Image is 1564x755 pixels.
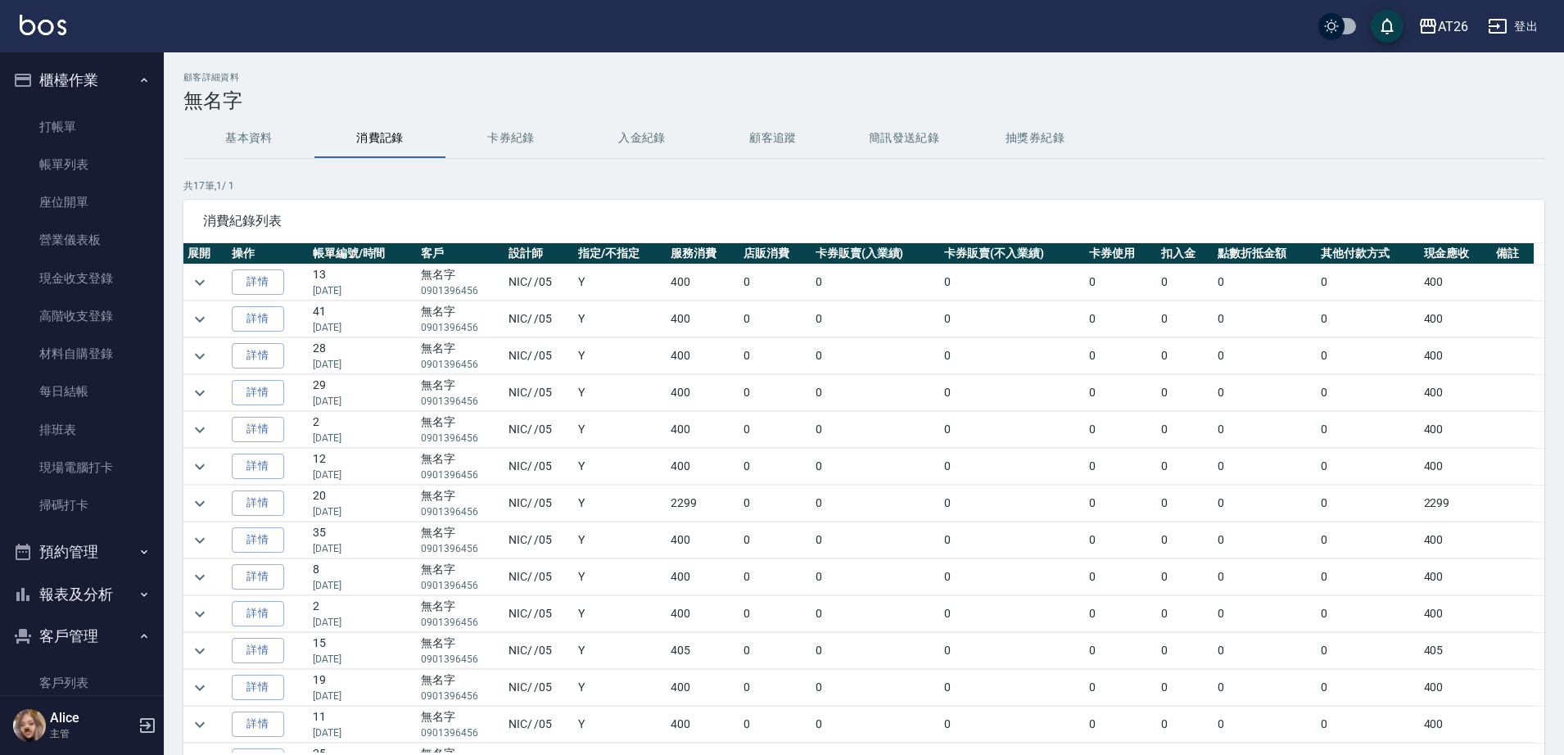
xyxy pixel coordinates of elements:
p: 0901396456 [421,726,500,740]
a: 現場電腦打卡 [7,449,157,486]
td: 0 [1157,264,1214,301]
p: 0901396456 [421,283,500,298]
td: Y [574,522,667,558]
th: 店販消費 [739,243,811,264]
p: [DATE] [313,578,413,593]
td: 0 [940,412,1084,448]
th: 卡券販賣(不入業績) [940,243,1084,264]
td: 0 [739,596,811,632]
td: 0 [1157,633,1214,669]
td: 0 [940,449,1084,485]
button: save [1371,10,1404,43]
a: 材料自購登錄 [7,335,157,373]
td: 0 [739,375,811,411]
a: 詳情 [232,712,284,737]
button: 櫃檯作業 [7,59,157,102]
td: 0 [739,338,811,374]
td: 0 [1085,301,1157,337]
td: 0 [1317,338,1420,374]
td: 0 [739,670,811,706]
button: 顧客追蹤 [707,119,839,158]
td: Y [574,670,667,706]
td: 0 [1085,707,1157,743]
td: 400 [1420,449,1492,485]
img: Person [13,709,46,742]
a: 詳情 [232,527,284,553]
a: 座位開單 [7,183,157,221]
td: 405 [667,633,739,669]
button: 入金紀錄 [576,119,707,158]
td: NIC / /05 [504,301,574,337]
a: 打帳單 [7,108,157,146]
td: 400 [667,522,739,558]
a: 掃碼打卡 [7,486,157,524]
p: 0901396456 [421,541,500,556]
td: Y [574,449,667,485]
p: [DATE] [313,431,413,445]
td: 無名字 [417,522,504,558]
td: 0 [940,338,1084,374]
a: 詳情 [232,306,284,332]
a: 每日結帳 [7,373,157,410]
td: Y [574,375,667,411]
p: [DATE] [313,283,413,298]
td: Y [574,486,667,522]
h2: 顧客詳細資料 [183,72,1544,83]
td: 0 [811,596,941,632]
button: expand row [188,602,212,626]
td: 0 [811,412,941,448]
a: 詳情 [232,638,284,663]
td: 0 [1157,338,1214,374]
td: 0 [1214,486,1317,522]
td: 35 [309,522,417,558]
button: 報表及分析 [7,573,157,616]
td: 0 [1157,596,1214,632]
td: 20 [309,486,417,522]
td: 0 [940,670,1084,706]
td: 13 [309,264,417,301]
td: 0 [1085,596,1157,632]
p: 0901396456 [421,689,500,703]
a: 現金收支登錄 [7,260,157,297]
td: 無名字 [417,264,504,301]
td: 0 [1085,522,1157,558]
td: 0 [1085,486,1157,522]
button: expand row [188,676,212,700]
a: 詳情 [232,564,284,590]
button: AT26 [1412,10,1475,43]
button: expand row [188,528,212,553]
td: 無名字 [417,670,504,706]
td: 無名字 [417,412,504,448]
td: 0 [1085,559,1157,595]
td: 0 [1214,338,1317,374]
button: expand row [188,491,212,516]
td: 2299 [1420,486,1492,522]
td: 400 [667,412,739,448]
a: 排班表 [7,411,157,449]
td: 0 [739,559,811,595]
span: 消費紀錄列表 [203,213,1525,229]
td: 0 [1157,301,1214,337]
a: 詳情 [232,491,284,516]
th: 卡券使用 [1085,243,1157,264]
td: Y [574,559,667,595]
a: 客戶列表 [7,664,157,702]
button: 抽獎券紀錄 [970,119,1101,158]
button: expand row [188,712,212,737]
th: 卡券販賣(入業績) [811,243,941,264]
a: 詳情 [232,675,284,700]
td: 0 [1317,633,1420,669]
p: 0901396456 [421,652,500,667]
td: 0 [1085,338,1157,374]
p: 0901396456 [421,320,500,335]
td: 無名字 [417,633,504,669]
button: expand row [188,639,212,663]
td: 400 [667,559,739,595]
td: 0 [811,264,941,301]
th: 其他付款方式 [1317,243,1420,264]
td: 0 [940,707,1084,743]
td: 0 [1157,486,1214,522]
p: [DATE] [313,652,413,667]
td: 2 [309,596,417,632]
button: expand row [188,307,212,332]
